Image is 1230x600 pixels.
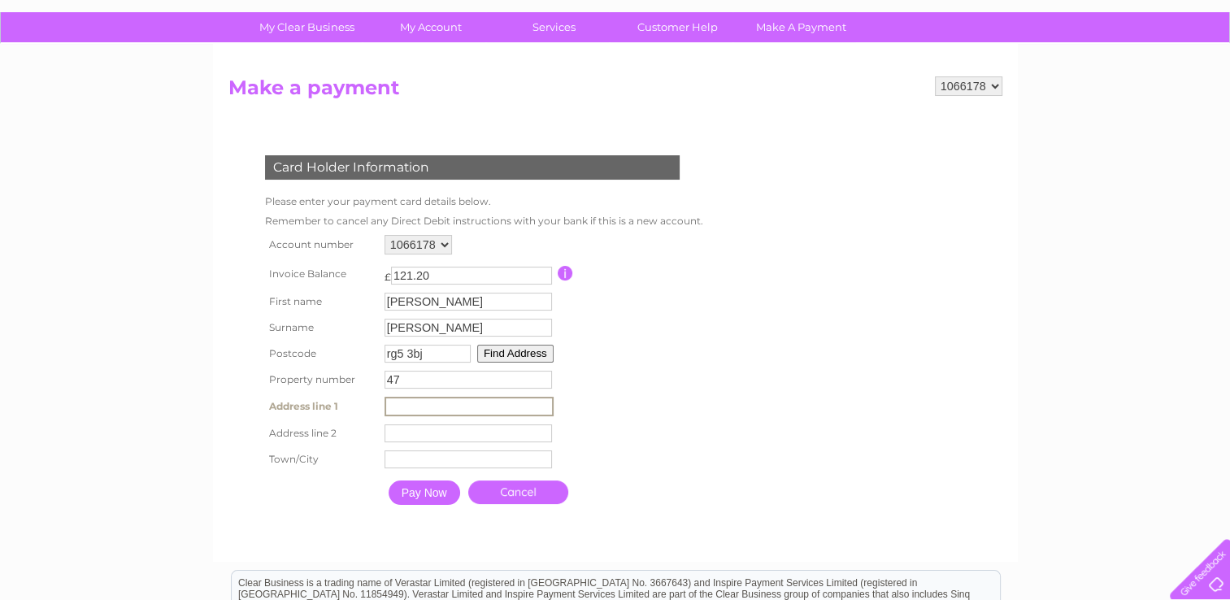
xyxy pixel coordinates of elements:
[389,480,460,505] input: Pay Now
[261,341,380,367] th: Postcode
[261,211,707,231] td: Remember to cancel any Direct Debit instructions with your bank if this is a new account.
[558,266,573,280] input: Information
[43,42,126,92] img: logo.png
[477,345,554,363] button: Find Address
[468,480,568,504] a: Cancel
[1030,69,1079,81] a: Telecoms
[385,263,391,283] td: £
[261,315,380,341] th: Surname
[232,9,1000,79] div: Clear Business is a trading name of Verastar Limited (registered in [GEOGRAPHIC_DATA] No. 3667643...
[487,12,621,42] a: Services
[924,8,1036,28] a: 0333 014 3131
[261,367,380,393] th: Property number
[734,12,868,42] a: Make A Payment
[261,259,380,289] th: Invoice Balance
[984,69,1020,81] a: Energy
[261,192,707,211] td: Please enter your payment card details below.
[261,393,380,420] th: Address line 1
[261,446,380,472] th: Town/City
[944,69,975,81] a: Water
[1176,69,1215,81] a: Log out
[261,420,380,446] th: Address line 2
[261,289,380,315] th: First name
[261,231,380,259] th: Account number
[1089,69,1112,81] a: Blog
[611,12,745,42] a: Customer Help
[363,12,498,42] a: My Account
[1122,69,1162,81] a: Contact
[265,155,680,180] div: Card Holder Information
[240,12,374,42] a: My Clear Business
[228,76,1002,107] h2: Make a payment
